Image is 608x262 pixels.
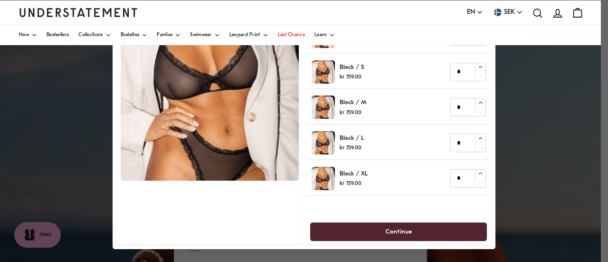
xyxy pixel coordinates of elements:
span: New [19,33,29,38]
a: Panties [157,25,180,45]
a: Bestsellers [47,25,69,45]
a: Collections [78,25,111,45]
button: EN [467,7,483,18]
img: BMLT-BRA-016_491b8388-43b9-4607-88de-a8881c508d4c.jpg [312,131,335,155]
p: kr 759.00 [340,108,366,117]
span: EN [467,7,475,18]
button: Continue [310,222,487,241]
span: Leopard Print [229,33,260,38]
span: Swimwear [190,33,211,38]
p: Black / XL [340,168,368,178]
p: Black / S [340,62,364,72]
img: BMLT-BRA-016_491b8388-43b9-4607-88de-a8881c508d4c.jpg [312,166,335,190]
p: kr 759.00 [340,144,364,153]
span: Collections [78,33,103,38]
p: kr 759.00 [340,72,364,81]
p: kr 759.00 [340,179,368,188]
span: SEK [504,7,515,18]
a: Bralettes [121,25,148,45]
button: SEK [493,7,523,18]
span: Bestsellers [47,33,69,38]
a: Understatement Homepage [19,8,138,17]
span: Panties [157,33,172,38]
a: Learn [314,25,335,45]
img: BMLT-BRA-016_491b8388-43b9-4607-88de-a8881c508d4c.jpg [312,25,335,48]
span: Learn [314,33,327,38]
span: Continue [385,223,412,240]
a: New [19,25,37,45]
p: Black / M [340,97,366,107]
a: Swimwear [190,25,219,45]
p: kr 759.00 [340,37,368,46]
span: Bralettes [121,33,140,38]
p: Black / L [340,133,364,143]
img: BMLT-BRA-016_491b8388-43b9-4607-88de-a8881c508d4c.jpg [312,96,335,119]
a: Leopard Print [229,25,268,45]
a: Last Chance [278,25,305,45]
span: Last Chance [278,33,305,38]
img: BMLT-BRA-016_491b8388-43b9-4607-88de-a8881c508d4c.jpg [312,60,335,83]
